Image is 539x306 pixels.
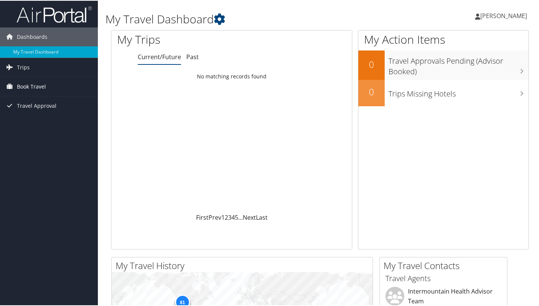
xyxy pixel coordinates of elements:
[111,69,352,83] td: No matching records found
[388,84,528,98] h3: Trips Missing Hotels
[117,31,246,47] h1: My Trips
[225,213,228,221] a: 2
[209,213,221,221] a: Prev
[17,27,47,46] span: Dashboards
[17,96,56,115] span: Travel Approval
[388,51,528,76] h3: Travel Approvals Pending (Advisor Booked)
[480,11,527,19] span: [PERSON_NAME]
[358,31,528,47] h1: My Action Items
[231,213,235,221] a: 4
[138,52,181,60] a: Current/Future
[105,11,391,26] h1: My Travel Dashboard
[186,52,199,60] a: Past
[235,213,238,221] a: 5
[243,213,256,221] a: Next
[196,213,209,221] a: First
[358,50,528,79] a: 0Travel Approvals Pending (Advisor Booked)
[358,79,528,106] a: 0Trips Missing Hotels
[116,259,373,271] h2: My Travel History
[475,4,534,26] a: [PERSON_NAME]
[17,76,46,95] span: Book Travel
[238,213,243,221] span: …
[228,213,231,221] a: 3
[17,57,30,76] span: Trips
[256,213,268,221] a: Last
[358,85,385,98] h2: 0
[358,57,385,70] h2: 0
[221,213,225,221] a: 1
[17,5,92,23] img: airportal-logo.png
[384,259,507,271] h2: My Travel Contacts
[385,272,501,283] h3: Travel Agents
